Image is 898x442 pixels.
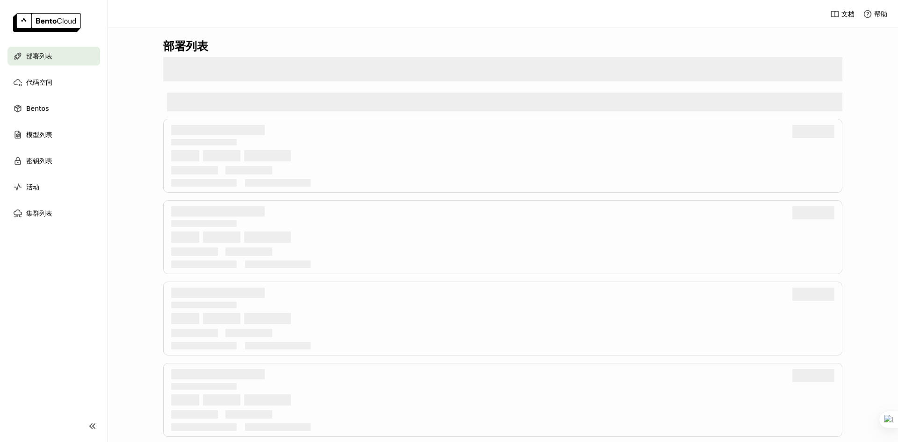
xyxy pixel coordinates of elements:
a: 文档 [830,9,855,19]
span: 活动 [26,181,39,193]
span: 密钥列表 [26,155,52,167]
span: 代码空间 [26,77,52,88]
div: 帮助 [863,9,887,19]
a: 集群列表 [7,204,100,223]
div: 部署列表 [163,39,842,53]
span: 部署列表 [26,51,52,62]
a: 模型列表 [7,125,100,144]
span: 文档 [841,10,855,18]
span: 集群列表 [26,208,52,219]
img: logo [13,13,81,32]
a: 密钥列表 [7,152,100,170]
span: 模型列表 [26,129,52,140]
span: Bentos [26,103,49,114]
span: 帮助 [874,10,887,18]
a: Bentos [7,99,100,118]
a: 活动 [7,178,100,196]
